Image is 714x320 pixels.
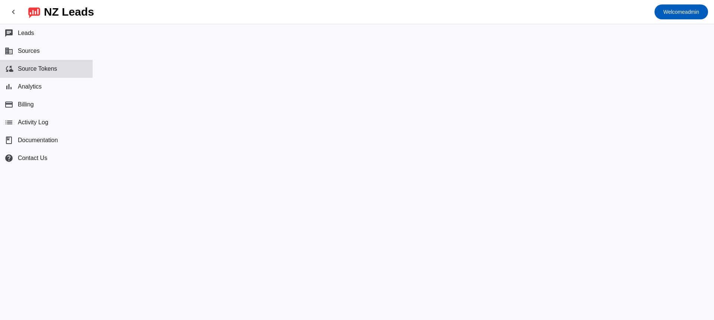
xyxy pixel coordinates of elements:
[4,100,13,109] mat-icon: payment
[18,48,40,54] span: Sources
[18,30,34,36] span: Leads
[28,6,40,18] img: logo
[18,83,42,90] span: Analytics
[9,7,18,16] mat-icon: chevron_left
[18,155,47,161] span: Contact Us
[4,47,13,55] mat-icon: business
[663,9,685,15] span: Welcome
[663,7,699,17] span: admin
[654,4,708,19] button: Welcomeadmin
[4,154,13,163] mat-icon: help
[4,64,13,73] mat-icon: cloud_sync
[4,82,13,91] mat-icon: bar_chart
[18,65,57,72] span: Source Tokens
[4,118,13,127] mat-icon: list
[18,119,48,126] span: Activity Log
[44,7,94,17] div: NZ Leads
[18,137,58,144] span: Documentation
[4,136,13,145] span: book
[4,29,13,38] mat-icon: chat
[18,101,34,108] span: Billing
